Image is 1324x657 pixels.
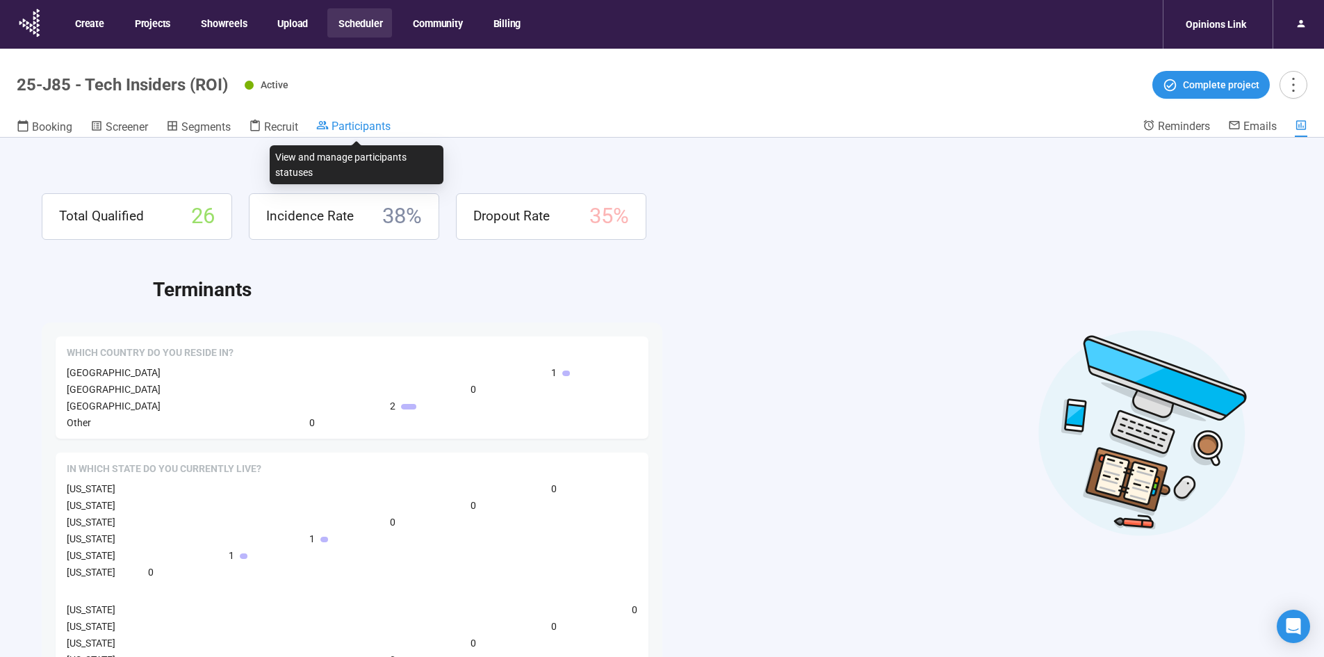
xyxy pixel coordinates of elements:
[327,8,392,38] button: Scheduler
[482,8,531,38] button: Billing
[17,75,228,95] h1: 25-J85 - Tech Insiders (ROI)
[249,119,298,137] a: Recruit
[67,533,115,544] span: [US_STATE]
[471,498,476,513] span: 0
[264,120,298,133] span: Recruit
[124,8,180,38] button: Projects
[67,384,161,395] span: [GEOGRAPHIC_DATA]
[266,8,318,38] button: Upload
[229,548,234,563] span: 1
[67,400,161,412] span: [GEOGRAPHIC_DATA]
[473,206,550,227] span: Dropout Rate
[551,365,557,380] span: 1
[382,200,422,234] span: 38 %
[309,531,315,546] span: 1
[1228,119,1277,136] a: Emails
[261,79,288,90] span: Active
[402,8,472,38] button: Community
[67,604,115,615] span: [US_STATE]
[67,367,161,378] span: [GEOGRAPHIC_DATA]
[1183,77,1259,92] span: Complete project
[153,275,1282,305] h2: Terminants
[166,119,231,137] a: Segments
[390,398,395,414] span: 2
[67,621,115,632] span: [US_STATE]
[90,119,148,137] a: Screener
[471,635,476,651] span: 0
[1284,75,1302,94] span: more
[67,417,91,428] span: Other
[471,382,476,397] span: 0
[67,500,115,511] span: [US_STATE]
[632,602,637,617] span: 0
[67,462,261,476] span: In which state do you currently live?
[1038,328,1248,537] img: Desktop work notes
[332,120,391,133] span: Participants
[59,206,144,227] span: Total Qualified
[1158,120,1210,133] span: Reminders
[1177,11,1254,38] div: Opinions Link
[32,120,72,133] span: Booking
[64,8,114,38] button: Create
[266,206,354,227] span: Incidence Rate
[1243,120,1277,133] span: Emails
[190,8,256,38] button: Showreels
[67,638,115,649] span: [US_STATE]
[1152,71,1270,99] button: Complete project
[67,483,115,494] span: [US_STATE]
[17,119,72,137] a: Booking
[270,145,443,184] div: View and manage participants statuses
[67,550,115,561] span: [US_STATE]
[316,119,391,136] a: Participants
[390,514,395,530] span: 0
[1143,119,1210,136] a: Reminders
[67,346,234,360] span: Which country do you reside in?
[148,565,154,580] span: 0
[551,619,557,634] span: 0
[551,481,557,496] span: 0
[1280,71,1307,99] button: more
[67,517,115,528] span: [US_STATE]
[106,120,148,133] span: Screener
[589,200,629,234] span: 35 %
[1277,610,1310,643] div: Open Intercom Messenger
[309,415,315,430] span: 0
[181,120,231,133] span: Segments
[191,200,215,234] span: 26
[67,567,115,578] span: [US_STATE]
